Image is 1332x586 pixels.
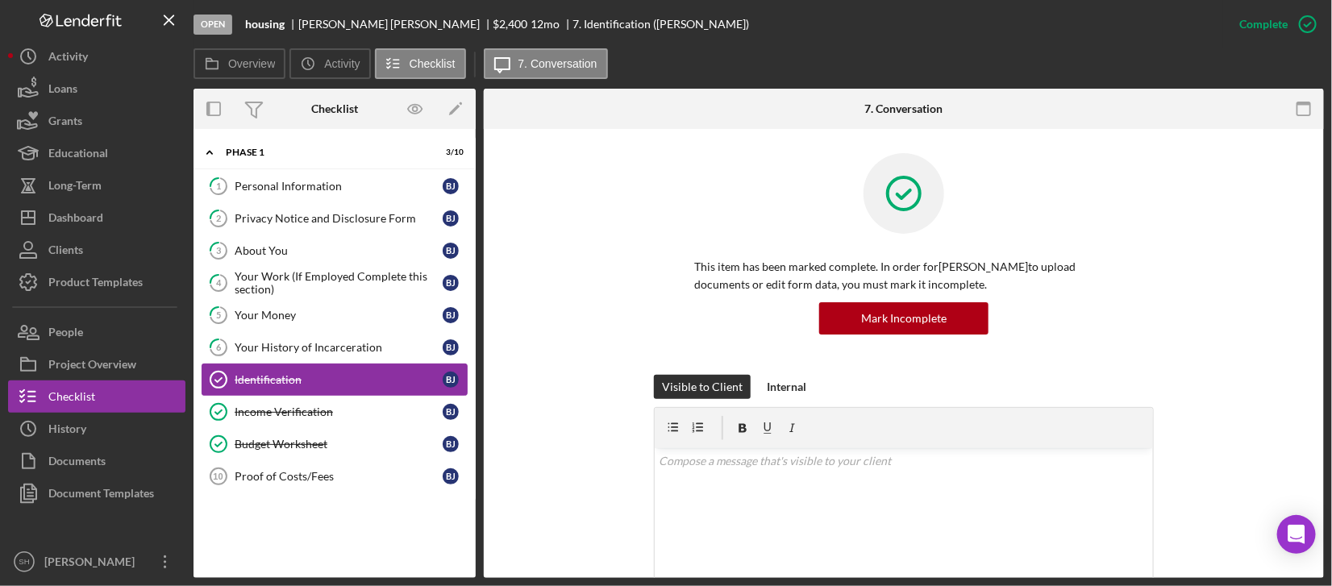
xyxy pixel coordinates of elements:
div: Your History of Incarceration [235,341,443,354]
button: Educational [8,137,185,169]
div: B J [443,339,459,355]
b: housing [245,18,285,31]
span: $2,400 [493,17,528,31]
button: Visible to Client [654,375,751,399]
div: Your Work (If Employed Complete this section) [235,270,443,296]
label: 7. Conversation [518,57,597,70]
button: Document Templates [8,477,185,509]
div: Loans [48,73,77,109]
label: Overview [228,57,275,70]
div: [PERSON_NAME] [40,546,145,582]
button: History [8,413,185,445]
div: Long-Term [48,169,102,206]
button: Checklist [8,380,185,413]
div: Your Money [235,309,443,322]
button: Documents [8,445,185,477]
div: B J [443,243,459,259]
tspan: 3 [216,245,221,256]
a: IdentificationBJ [202,364,468,396]
div: People [48,316,83,352]
a: Budget WorksheetBJ [202,428,468,460]
div: Document Templates [48,477,154,513]
button: Overview [194,48,285,79]
div: Phase 1 [226,148,423,157]
a: 4Your Work (If Employed Complete this section)BJ [202,267,468,299]
tspan: 5 [216,310,221,320]
div: Open [194,15,232,35]
div: Mark Incomplete [861,302,947,335]
label: Checklist [410,57,456,70]
a: 6Your History of IncarcerationBJ [202,331,468,364]
div: 7. Conversation [864,102,943,115]
div: B J [443,275,459,291]
div: Project Overview [48,348,136,384]
button: Internal [759,375,814,399]
div: Proof of Costs/Fees [235,470,443,483]
div: Dashboard [48,202,103,238]
button: Complete [1223,8,1324,40]
div: B J [443,436,459,452]
div: B J [443,210,459,227]
div: B J [443,307,459,323]
div: B J [443,178,459,194]
button: Dashboard [8,202,185,234]
button: Activity [8,40,185,73]
button: Loans [8,73,185,105]
div: Complete [1239,8,1288,40]
div: B J [443,372,459,388]
button: Project Overview [8,348,185,380]
button: Clients [8,234,185,266]
button: SH[PERSON_NAME] [8,546,185,578]
div: 7. Identification ([PERSON_NAME]) [573,18,750,31]
div: About You [235,244,443,257]
button: Product Templates [8,266,185,298]
button: Mark Incomplete [819,302,989,335]
div: Budget Worksheet [235,438,443,451]
label: Activity [324,57,360,70]
div: [PERSON_NAME] [PERSON_NAME] [298,18,493,31]
button: Checklist [375,48,466,79]
button: People [8,316,185,348]
div: B J [443,468,459,484]
div: Checklist [48,380,95,417]
div: Privacy Notice and Disclosure Form [235,212,443,225]
a: 3About YouBJ [202,235,468,267]
tspan: 10 [213,472,223,481]
div: 12 mo [531,18,560,31]
a: 2Privacy Notice and Disclosure FormBJ [202,202,468,235]
div: Educational [48,137,108,173]
button: Long-Term [8,169,185,202]
tspan: 6 [216,342,222,352]
div: Personal Information [235,180,443,193]
div: Activity [48,40,88,77]
a: 1Personal InformationBJ [202,170,468,202]
tspan: 1 [216,181,221,191]
tspan: 4 [216,277,222,288]
button: Grants [8,105,185,137]
div: Grants [48,105,82,141]
div: Clients [48,234,83,270]
text: SH [19,558,29,567]
div: Income Verification [235,405,443,418]
div: History [48,413,86,449]
div: B J [443,404,459,420]
a: Income VerificationBJ [202,396,468,428]
div: Internal [767,375,806,399]
div: Visible to Client [662,375,743,399]
button: Activity [289,48,370,79]
div: Checklist [311,102,358,115]
div: Documents [48,445,106,481]
div: 3 / 10 [435,148,464,157]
